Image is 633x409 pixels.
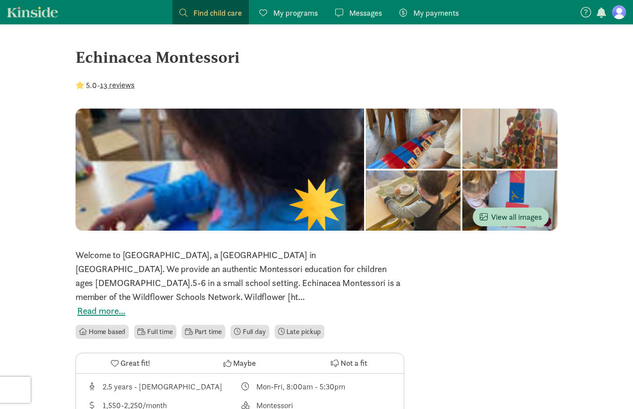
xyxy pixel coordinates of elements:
button: 13 reviews [100,79,134,91]
button: Maybe [185,353,294,373]
span: Messages [349,7,382,19]
div: Age range for children that this provider cares for [86,381,240,392]
span: My programs [273,7,318,19]
span: Not a fit [341,357,367,369]
div: Class schedule [240,381,394,392]
div: 2.5 years - [DEMOGRAPHIC_DATA] [103,381,222,392]
span: View all images [480,211,542,223]
li: Full time [134,325,176,339]
button: Not a fit [295,353,404,373]
button: Great fit! [76,353,185,373]
span: Great fit! [120,357,150,369]
li: Late pickup [275,325,324,339]
span: Maybe [233,357,256,369]
div: Welcome to [GEOGRAPHIC_DATA], a [GEOGRAPHIC_DATA] in [GEOGRAPHIC_DATA]. We provide an authentic M... [76,248,404,304]
strong: 5.0 [86,80,97,90]
div: - [76,79,134,91]
span: My payments [413,7,459,19]
li: Part time [182,325,225,339]
button: Read more... [77,304,125,318]
div: Mon-Fri, 8:00am - 5:30pm [256,381,345,392]
div: Echinacea Montessori [76,45,557,69]
li: Home based [76,325,129,339]
a: Kinside [7,7,58,17]
li: Full day [230,325,269,339]
button: View all images [473,208,549,226]
span: Find child care [193,7,242,19]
